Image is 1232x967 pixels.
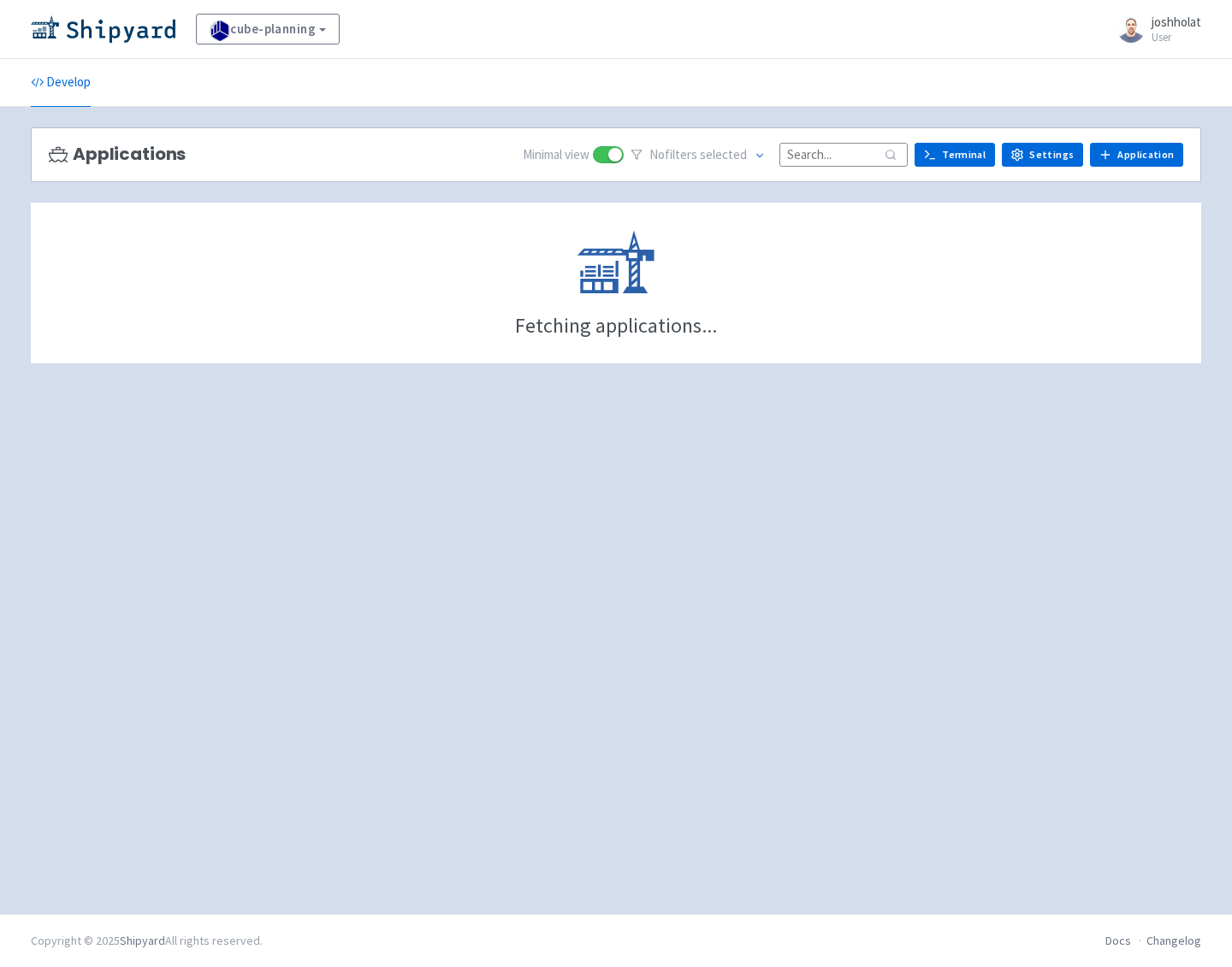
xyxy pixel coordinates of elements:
img: Shipyard logo [31,15,175,43]
a: Docs [1105,933,1131,948]
span: No filter s [649,145,747,165]
span: Minimal view [523,145,589,165]
a: Changelog [1146,933,1201,948]
a: Develop [31,59,91,107]
small: User [1152,32,1201,43]
span: selected [700,146,747,162]
input: Search... [779,143,908,166]
a: Settings [1002,143,1083,167]
span: joshholat [1152,14,1201,30]
a: joshholat User [1107,15,1201,43]
a: Application [1090,143,1183,167]
h3: Applications [49,144,186,164]
a: Shipyard [120,933,165,948]
div: Fetching applications... [515,315,717,336]
div: Copyright © 2025 All rights reserved. [31,932,263,950]
a: cube-planning [196,14,340,44]
a: Terminal [915,143,995,167]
